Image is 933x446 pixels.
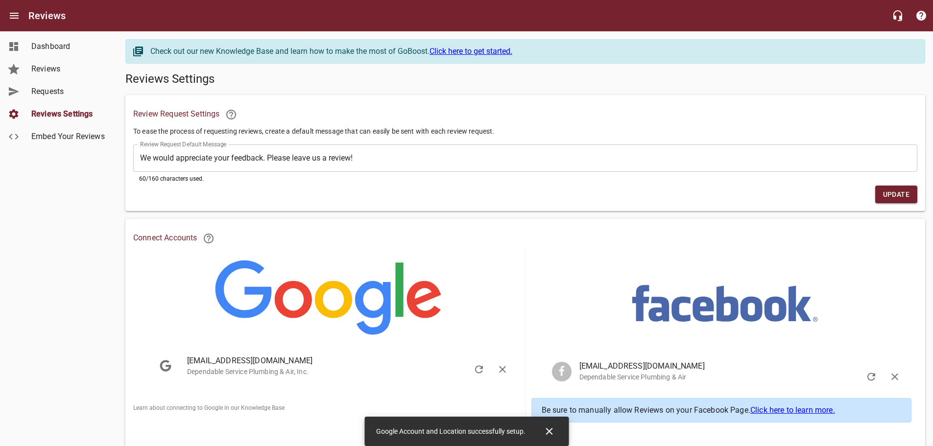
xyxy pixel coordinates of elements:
[187,355,493,367] span: [EMAIL_ADDRESS][DOMAIN_NAME]
[31,63,106,75] span: Reviews
[579,360,885,372] span: [EMAIL_ADDRESS][DOMAIN_NAME]
[133,126,917,137] p: To ease the process of requesting reviews, create a default message that can easily be sent with ...
[140,153,910,163] textarea: We would appreciate your feedback. Please leave us a review!
[883,365,907,388] button: Sign Out
[187,367,493,377] p: Dependable Service Plumbing & Air, Inc.
[537,420,561,443] button: Close
[133,103,917,126] h6: Review Request Settings
[197,227,220,250] a: Learn more about connecting Google and Facebook to Reviews
[31,131,106,142] span: Embed Your Reviews
[31,108,106,120] span: Reviews Settings
[886,4,909,27] button: Live Chat
[376,427,526,435] span: Google Account and Location successfully setup.
[31,41,106,52] span: Dashboard
[579,372,885,382] p: Dependable Service Plumbing & Air
[125,71,925,87] h5: Reviews Settings
[139,175,204,182] span: 60 /160 characters used.
[909,4,933,27] button: Support Portal
[491,358,514,381] button: Sign Out
[2,4,26,27] button: Open drawer
[883,188,909,201] span: Update
[133,404,285,411] a: Learn about connecting to Google in our Knowledge Base
[430,47,512,56] a: Click here to get started.
[28,8,66,23] h6: Reviews
[133,227,917,250] h6: Connect Accounts
[860,365,883,388] button: Refresh
[150,46,915,57] div: Check out our new Knowledge Base and learn how to make the most of GoBoost.
[542,404,902,416] p: Be sure to manually allow Reviews on your Facebook Page.
[219,103,243,126] a: Learn more about requesting reviews
[31,86,106,97] span: Requests
[875,186,917,204] button: Update
[750,405,835,415] a: Click here to learn more.
[467,358,491,381] button: Refresh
